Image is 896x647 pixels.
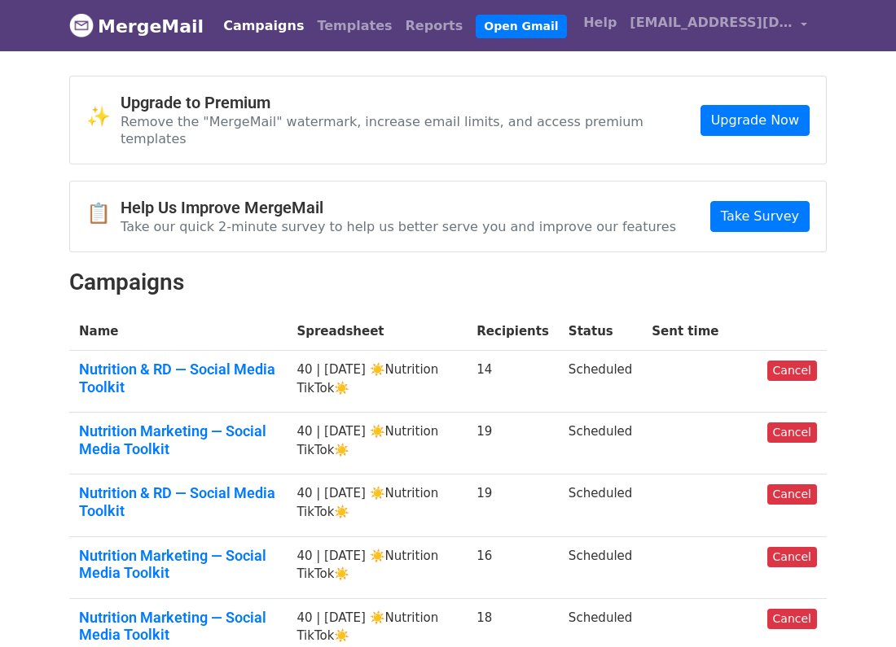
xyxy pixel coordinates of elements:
[467,351,559,413] td: 14
[86,105,121,129] span: ✨
[79,484,277,519] a: Nutrition & RD — Social Media Toolkit
[559,474,642,536] td: Scheduled
[559,313,642,351] th: Status
[623,7,814,45] a: [EMAIL_ADDRESS][DOMAIN_NAME]
[121,93,701,112] h4: Upgrade to Premium
[79,422,277,457] a: Nutrition Marketing — Social Media Toolkit
[767,361,817,381] a: Cancel
[69,9,204,43] a: MergeMail
[577,7,623,39] a: Help
[310,10,398,42] a: Templates
[767,547,817,567] a: Cancel
[79,361,277,396] a: Nutrition & RD — Social Media Toolkit
[642,313,757,351] th: Sent time
[121,218,676,235] p: Take our quick 2-minute survey to help us better serve you and improve our features
[287,474,467,536] td: 40 | [DATE] ☀️Nutrition TikTok☀️
[121,113,701,147] p: Remove the "MergeMail" watermark, increase email limits, and access premium templates
[287,313,467,351] th: Spreadsheet
[767,609,817,629] a: Cancel
[287,351,467,413] td: 40 | [DATE] ☀️Nutrition TikTok☀️
[467,413,559,474] td: 19
[79,547,277,582] a: Nutrition Marketing — Social Media Toolkit
[287,413,467,474] td: 40 | [DATE] ☀️Nutrition TikTok☀️
[217,10,310,42] a: Campaigns
[467,474,559,536] td: 19
[701,105,810,136] a: Upgrade Now
[69,13,94,37] img: MergeMail logo
[559,351,642,413] td: Scheduled
[710,201,810,232] a: Take Survey
[767,484,817,505] a: Cancel
[86,202,121,225] span: 📋
[767,422,817,443] a: Cancel
[287,536,467,598] td: 40 | [DATE] ☀️Nutrition TikTok☀️
[815,569,896,647] iframe: Chat Widget
[559,536,642,598] td: Scheduled
[559,413,642,474] td: Scheduled
[399,10,470,42] a: Reports
[121,198,676,217] h4: Help Us Improve MergeMail
[467,536,559,598] td: 16
[69,269,827,296] h2: Campaigns
[69,313,287,351] th: Name
[79,609,277,644] a: Nutrition Marketing — Social Media Toolkit
[476,15,566,38] a: Open Gmail
[630,13,793,33] span: [EMAIL_ADDRESS][DOMAIN_NAME]
[467,313,559,351] th: Recipients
